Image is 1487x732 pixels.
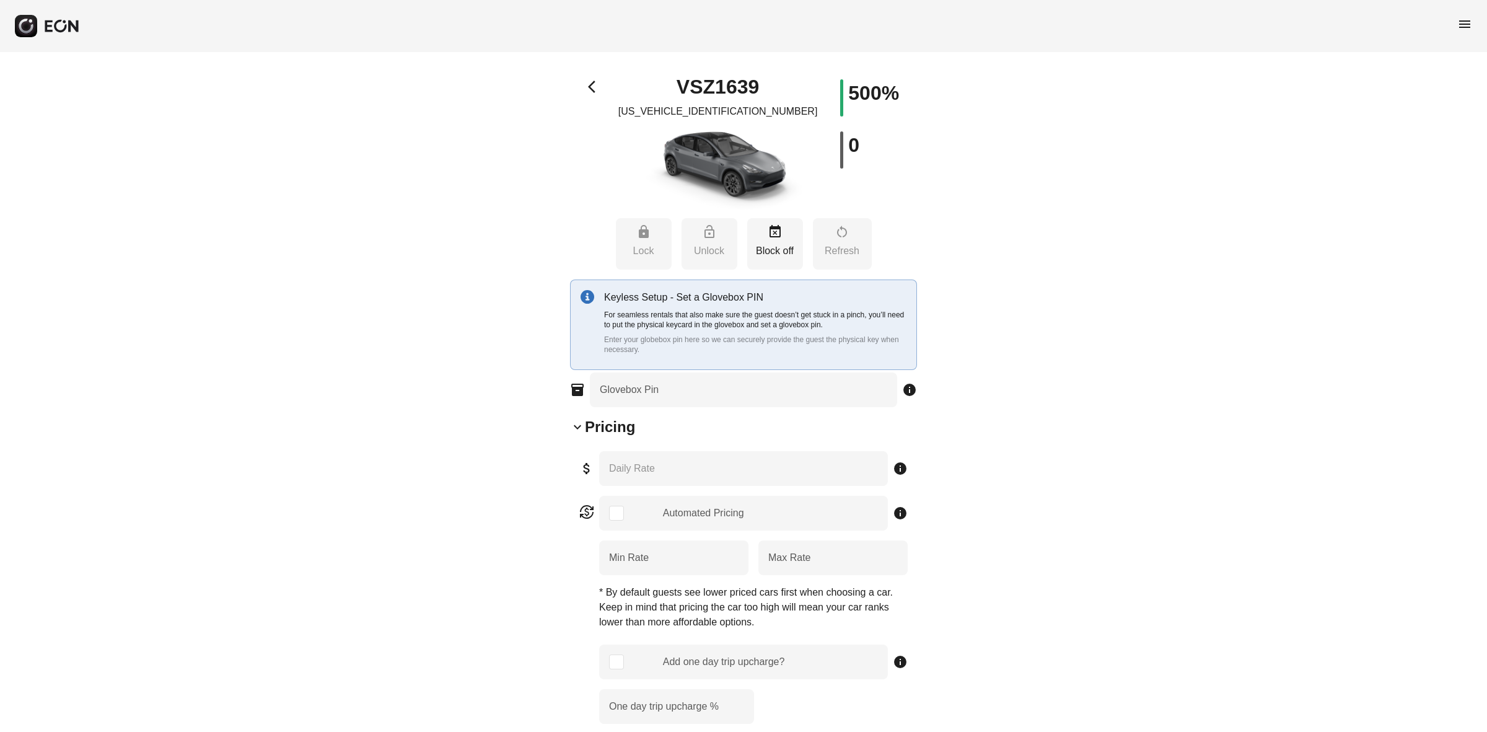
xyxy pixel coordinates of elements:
p: Block off [753,244,797,258]
div: Add one day trip upcharge? [663,655,785,669]
span: event_busy [768,224,783,239]
span: menu [1457,17,1472,32]
label: Glovebox Pin [600,382,659,397]
p: * By default guests see lower priced cars first when choosing a car. Keep in mind that pricing th... [599,585,908,630]
label: One day trip upcharge % [609,699,719,714]
img: info [581,290,594,304]
span: currency_exchange [579,505,594,519]
h1: 0 [848,138,859,152]
button: Block off [747,218,803,270]
h2: Pricing [585,417,635,437]
p: For seamless rentals that also make sure the guest doesn’t get stuck in a pinch, you’ll need to p... [604,310,906,330]
span: arrow_back_ios [588,79,603,94]
span: info [893,655,908,669]
span: attach_money [579,461,594,476]
label: Min Rate [609,550,649,565]
p: Enter your globebox pin here so we can securely provide the guest the physical key when necessary. [604,335,906,355]
h1: 500% [848,86,899,100]
img: car [631,124,805,211]
span: info [902,382,917,397]
span: inventory_2 [570,382,585,397]
span: keyboard_arrow_down [570,420,585,434]
p: Keyless Setup - Set a Glovebox PIN [604,290,906,305]
p: [US_VEHICLE_IDENTIFICATION_NUMBER] [618,104,818,119]
label: Max Rate [768,550,810,565]
h1: VSZ1639 [677,79,759,94]
div: Automated Pricing [663,506,744,521]
span: info [893,461,908,476]
span: info [893,506,908,521]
